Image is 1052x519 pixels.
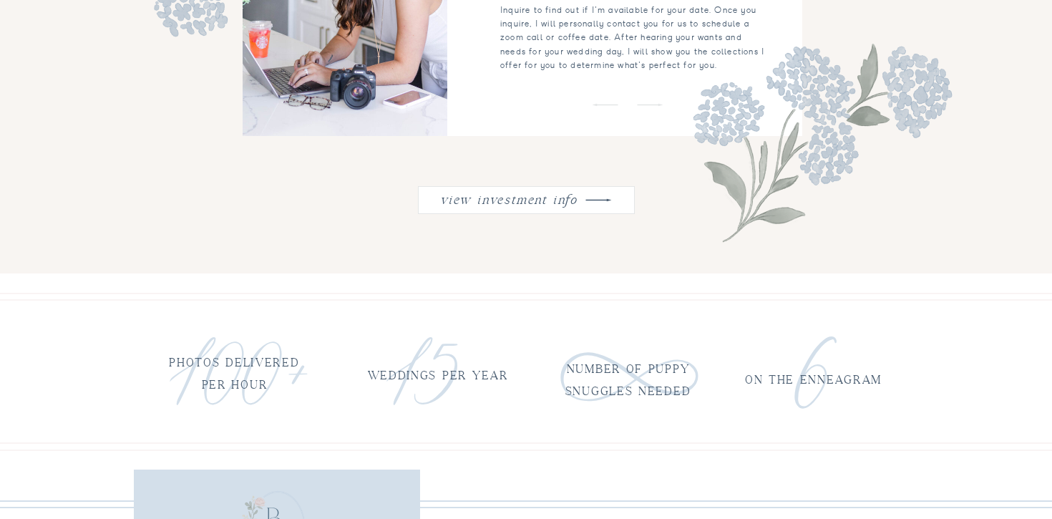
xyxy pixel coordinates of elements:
p: 100+ [172,273,286,419]
p: Inquire to find out if I'm available for your date. Once you inquire, I will personally contact y... [500,4,766,76]
p: 15 [389,273,464,365]
p: on the enneagram [741,369,885,383]
p: weddings per year [366,365,510,379]
p: number of puppy snuggles needed [556,359,700,372]
p: ∞ [556,267,632,359]
p: 6 [792,274,868,366]
a: view investment info [437,188,581,207]
p: photos delivered per hour [162,352,306,366]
